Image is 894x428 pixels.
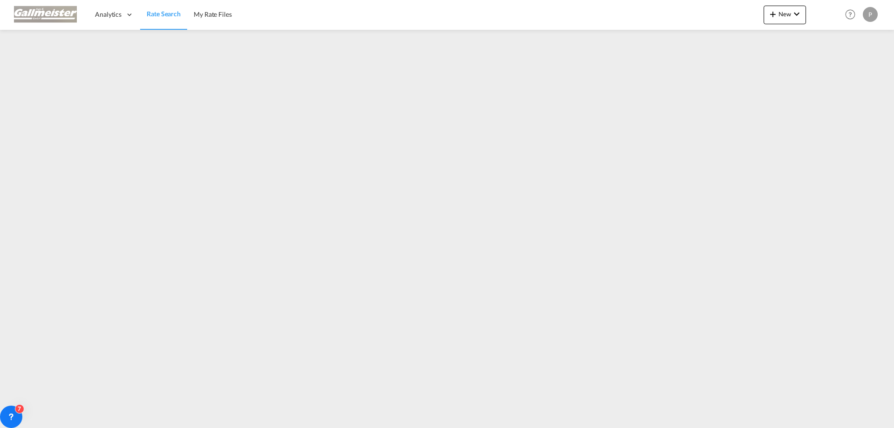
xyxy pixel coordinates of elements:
[194,10,232,18] span: My Rate Files
[764,6,806,24] button: icon-plus 400-fgNewicon-chevron-down
[147,10,181,18] span: Rate Search
[14,4,77,25] img: 03265390ea0211efb7c18701be6bbe5d.png
[791,8,802,20] md-icon: icon-chevron-down
[863,7,878,22] div: P
[842,7,863,23] div: Help
[95,10,122,19] span: Analytics
[767,8,779,20] md-icon: icon-plus 400-fg
[767,10,802,18] span: New
[842,7,858,22] span: Help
